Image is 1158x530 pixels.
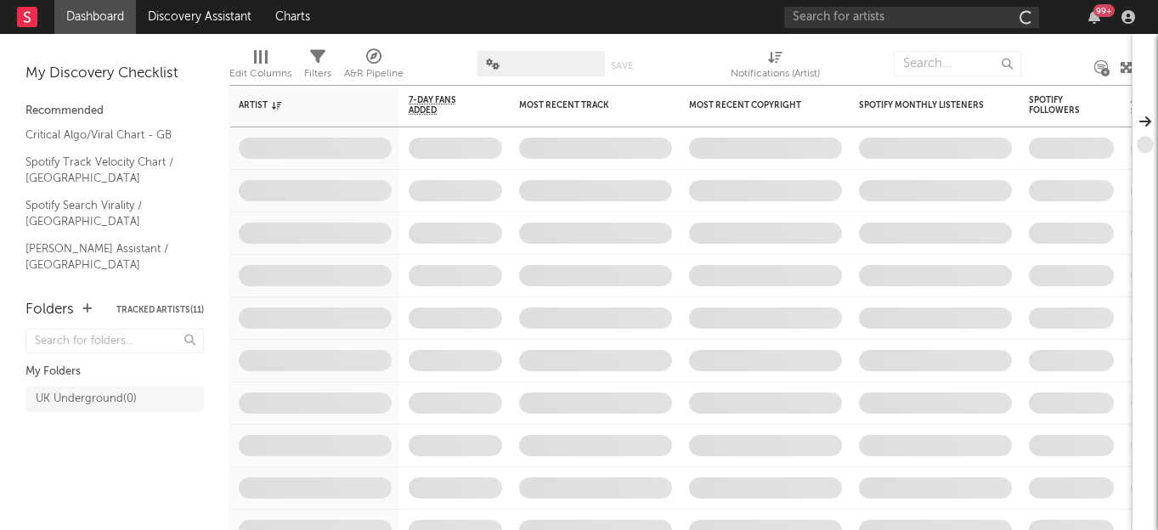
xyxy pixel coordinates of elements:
[25,240,187,274] a: [PERSON_NAME] Assistant / [GEOGRAPHIC_DATA]
[25,64,204,84] div: My Discovery Checklist
[304,64,331,84] div: Filters
[611,61,633,70] button: Save
[731,64,820,84] div: Notifications (Artist)
[784,7,1039,28] input: Search for artists
[229,64,291,84] div: Edit Columns
[731,42,820,92] div: Notifications (Artist)
[519,100,647,110] div: Most Recent Track
[689,100,816,110] div: Most Recent Copyright
[859,100,986,110] div: Spotify Monthly Listeners
[1029,95,1088,116] div: Spotify Followers
[25,329,204,353] input: Search for folders...
[894,51,1021,76] input: Search...
[25,386,204,412] a: UK Underground(0)
[36,389,137,409] div: UK Underground ( 0 )
[304,42,331,92] div: Filters
[116,306,204,314] button: Tracked Artists(11)
[344,42,404,92] div: A&R Pipeline
[25,101,204,121] div: Recommended
[1088,10,1100,24] button: 99+
[229,42,291,92] div: Edit Columns
[239,100,366,110] div: Artist
[25,362,204,382] div: My Folders
[25,300,74,320] div: Folders
[344,64,404,84] div: A&R Pipeline
[25,196,187,231] a: Spotify Search Virality / [GEOGRAPHIC_DATA]
[25,153,187,188] a: Spotify Track Velocity Chart / [GEOGRAPHIC_DATA]
[409,95,477,116] span: 7-Day Fans Added
[25,126,187,144] a: Critical Algo/Viral Chart - GB
[1093,4,1115,17] div: 99 +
